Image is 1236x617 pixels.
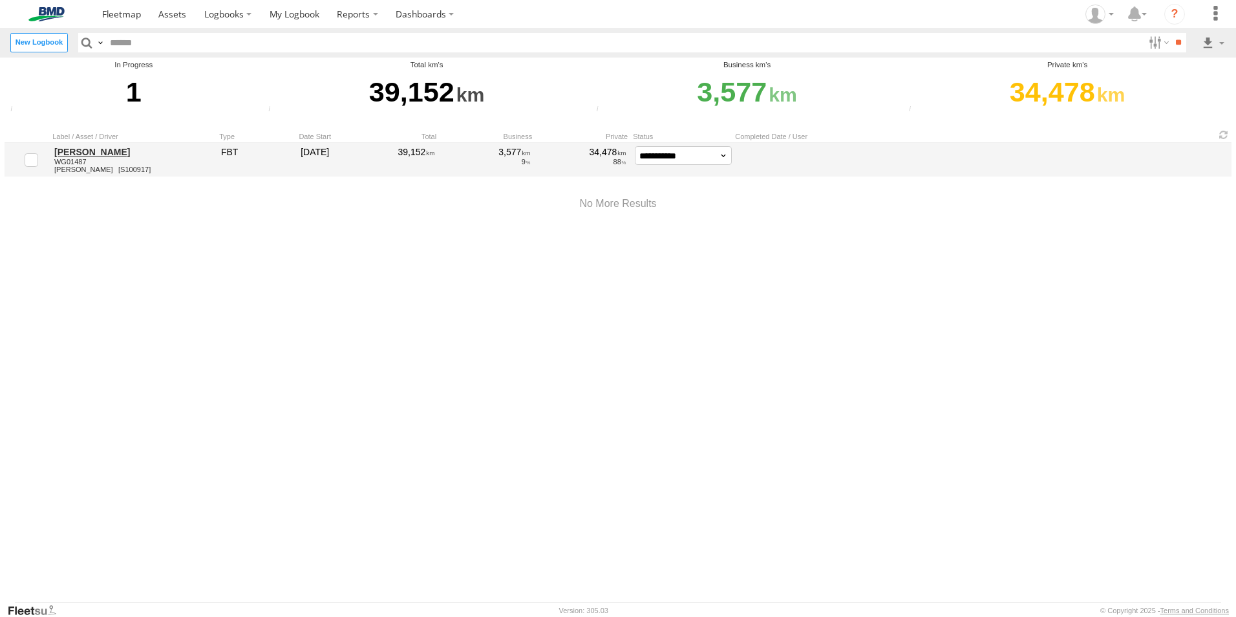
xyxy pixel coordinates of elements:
div: Business km's [593,60,902,70]
div: Total Logbooks which is in progres [6,105,26,115]
span: Completed Date / User [735,132,838,141]
div: 39,152 [346,144,436,175]
div: © Copyright 2025 - [1100,607,1229,614]
div: Total business trips distance [593,105,612,115]
div: Version: 305.03 [559,607,608,614]
div: Total Business Trips Distance [593,70,902,115]
div: Total Private Trips Distance [905,70,1230,115]
label: Search Query [95,33,105,52]
a: Visit our Website [7,604,67,617]
div: 3,577 [498,146,530,158]
div: Bronwyn Jarvis [1081,5,1118,24]
label: Export results as... [1197,33,1226,52]
label: Search Filter Options [1144,33,1171,52]
img: bmd-logo.svg [13,7,80,21]
span: Total [346,132,436,141]
span: Label / Asset / Driver [52,132,214,141]
div: 34,478 [590,146,626,158]
span: Private [537,132,628,141]
div: [DATE] [289,144,341,175]
span: Date Start [289,132,341,141]
a: [PERSON_NAME] [54,146,212,158]
select: [PERSON_NAME] WG01487 [PERSON_NAME] S100917 fbt [DATE] 39,152 3,577 9 34,478 88 [635,146,732,165]
div: In Progress [6,60,261,70]
div: Total Logbook In Progress [6,70,261,115]
div: Total trips distance [264,105,284,115]
div: Total private trips distance [905,105,924,115]
label: Create New Logbook [10,33,68,52]
span: [PERSON_NAME] [54,166,112,173]
span: Status [633,132,730,141]
div: 9 [443,158,530,166]
i: ? [1164,4,1185,25]
span: S100917 [118,166,151,173]
span: Type [219,132,284,141]
div: 88 [539,158,626,166]
div: fbt [219,144,284,175]
span: WG01487 [54,158,212,166]
div: Total km's [264,60,589,70]
div: Private km's [905,60,1230,70]
a: Terms and Conditions [1160,607,1229,614]
span: Business [442,132,532,141]
div: Total Trips Distance [264,70,589,115]
span: Refresh [1216,129,1231,141]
